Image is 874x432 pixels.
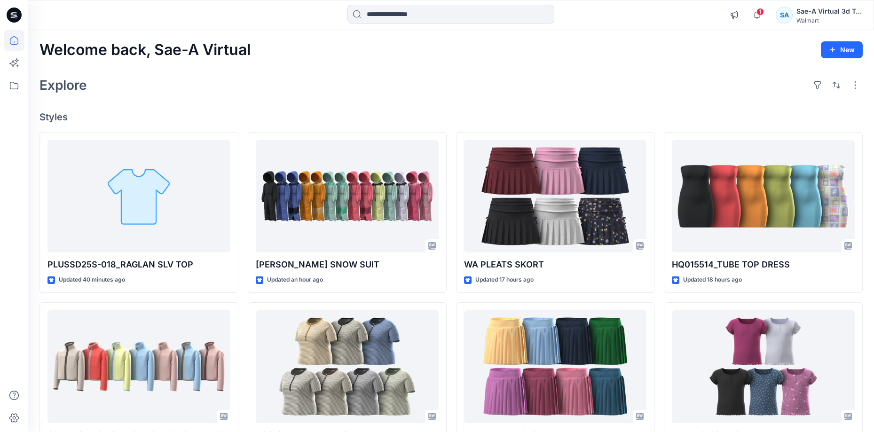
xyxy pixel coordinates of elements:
a: OZT TODDLER SNOW SUIT [256,140,439,253]
a: WN FASHION TOP [672,310,855,423]
p: [PERSON_NAME] SNOW SUIT [256,258,439,271]
a: HQ015514_TUBE TOP DRESS [672,140,855,253]
p: Updated 40 minutes ago [59,275,125,285]
button: New [821,41,863,58]
div: Sae-A Virtual 3d Team [796,6,862,17]
p: WA PLEATS SKORT [464,258,647,271]
a: PCS19 RIB HENLEY TOP [256,310,439,423]
a: WA PLEATS SKORT [464,140,647,253]
a: S326WG-FF01_OZT GIRLS FASHION FLEECE [47,310,230,423]
h4: Styles [39,111,863,123]
span: 1 [756,8,764,16]
h2: Welcome back, Sae-A Virtual [39,41,251,59]
p: HQ015514_TUBE TOP DRESS [672,258,855,271]
p: Updated an hour ago [267,275,323,285]
div: Walmart [796,17,862,24]
a: AW PLEATED SKORT [464,310,647,423]
div: SA [776,7,793,24]
p: Updated 17 hours ago [475,275,534,285]
p: Updated 18 hours ago [683,275,742,285]
p: PLUSSD25S-018_RAGLAN SLV TOP [47,258,230,271]
a: PLUSSD25S-018_RAGLAN SLV TOP [47,140,230,253]
h2: Explore [39,78,87,93]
